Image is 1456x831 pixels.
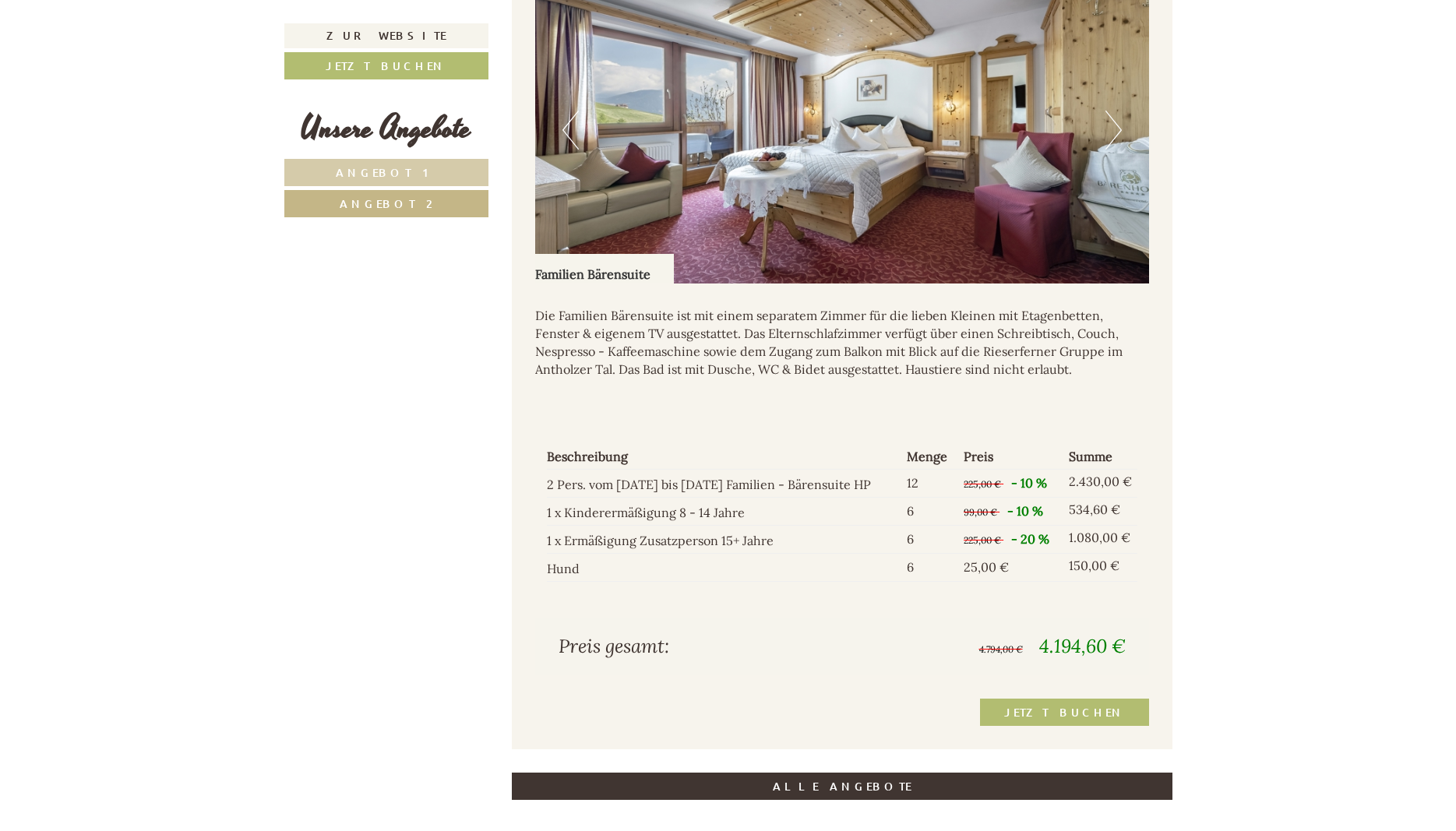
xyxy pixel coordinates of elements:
th: Menge [901,445,957,469]
span: 225,00 € [964,534,1001,546]
td: 534,60 € [1063,498,1137,526]
a: Jetzt buchen [284,52,488,79]
button: Next [1105,111,1122,150]
span: - 20 % [1011,531,1049,547]
p: Die Familien Bärensuite ist mit einem separatem Zimmer für die lieben Kleinen mit Etagenbetten, F... [535,307,1149,378]
button: Previous [562,111,579,150]
span: 225,00 € [964,478,1001,490]
td: 2.430,00 € [1063,470,1137,498]
a: Jetzt buchen [980,699,1149,726]
th: Preis [957,445,1063,469]
div: Familien Bärensuite [535,254,674,283]
span: Angebot 1 [336,165,436,180]
span: - 10 % [1011,475,1047,491]
span: Angebot 2 [340,196,432,211]
td: 6 [901,498,957,526]
td: 1 x Ermäßigung Zusatzperson 15+ Jahre [547,526,901,554]
th: Summe [1063,445,1137,469]
td: 1.080,00 € [1063,526,1137,554]
div: Unsere Angebote [284,107,488,151]
span: 4.794,00 € [979,643,1023,655]
div: Preis gesamt: [547,633,842,660]
td: Hund [547,553,901,581]
td: 12 [901,470,957,498]
th: Beschreibung [547,445,901,469]
td: 6 [901,553,957,581]
span: 99,00 € [964,506,997,518]
a: Zur Website [284,23,488,48]
td: 6 [901,526,957,554]
td: 1 x Kinderermäßigung 8 - 14 Jahre [547,498,901,526]
td: 150,00 € [1063,553,1137,581]
span: 4.194,60 € [1039,634,1126,658]
td: 2 Pers. vom [DATE] bis [DATE] Familien - Bärensuite HP [547,470,901,498]
span: - 10 % [1007,503,1043,519]
span: 25,00 € [964,559,1009,575]
a: ALLE ANGEBOTE [512,773,1172,800]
